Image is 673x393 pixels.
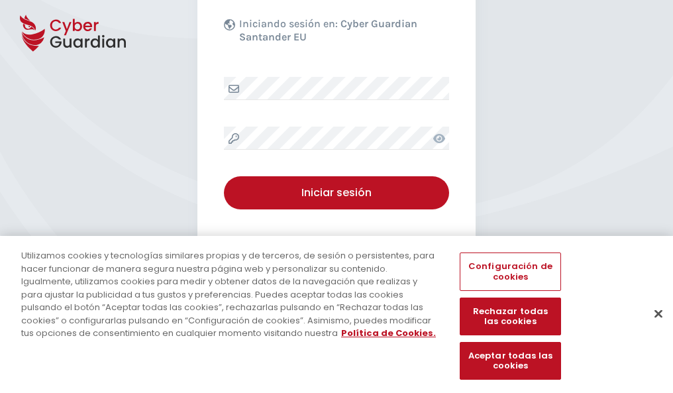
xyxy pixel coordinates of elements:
button: Rechazar todas las cookies [460,298,560,335]
a: Más información sobre su privacidad, se abre en una nueva pestaña [341,327,436,339]
button: Aceptar todas las cookies [460,342,560,380]
button: Iniciar sesión [224,176,449,209]
button: Cerrar [644,299,673,328]
div: Utilizamos cookies y tecnologías similares propias y de terceros, de sesión o persistentes, para ... [21,249,440,340]
button: Configuración de cookies, Abre el cuadro de diálogo del centro de preferencias. [460,253,560,290]
div: Iniciar sesión [234,185,439,201]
